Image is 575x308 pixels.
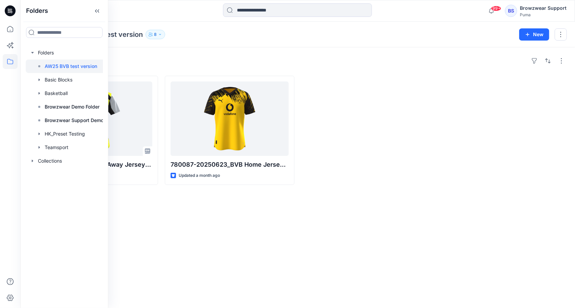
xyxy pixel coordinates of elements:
a: 780087-20250623_BVB Home Jersey Authentic [171,81,289,156]
div: Puma [520,12,567,17]
p: Browzwear Support Demo [45,116,104,124]
span: 99+ [491,6,501,11]
p: 8 [154,31,157,38]
button: 8 [146,30,165,39]
p: Updated a month ago [179,172,220,179]
p: Browzwear Demo Folder [45,103,99,111]
p: 780087-20250623_BVB Home Jersey Authentic [171,160,289,169]
div: BS [505,5,517,17]
div: Browzwear Support [520,4,567,12]
button: New [519,28,549,41]
p: AW25 BVB test version [45,62,97,70]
